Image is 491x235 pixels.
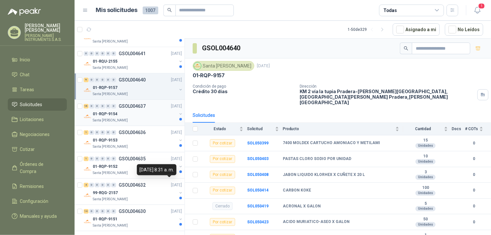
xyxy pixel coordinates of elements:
h3: GSOL004640 [202,43,241,53]
span: Licitaciones [20,116,44,123]
p: Crédito 30 días [193,89,294,94]
div: 0 [100,51,105,56]
a: Remisiones [8,180,67,192]
span: Cotizar [20,146,35,153]
p: GSOL004632 [119,183,146,187]
div: 0 [89,156,94,161]
div: 0 [100,183,105,187]
th: # COTs [465,123,491,135]
a: SOL050414 [247,188,269,192]
div: 0 [100,130,105,135]
div: 0 [111,209,116,214]
p: [DATE] [171,51,182,57]
div: 0 [111,130,116,135]
a: Negociaciones [8,128,67,141]
p: [DATE] [171,77,182,83]
div: 0 [106,156,111,161]
div: Cerrado [212,202,233,210]
div: Solicitudes [193,112,215,119]
div: Por cotizar [210,218,235,226]
div: 0 [100,156,105,161]
th: Cantidad [403,123,452,135]
a: 4 0 0 0 0 0 GSOL004632[DATE] Company Logo99-RQG-2157Santa [PERSON_NAME] [84,181,183,202]
div: 1 [84,156,89,161]
p: Santa [PERSON_NAME] [93,92,128,97]
img: Company Logo [84,86,91,94]
div: 14 [84,209,89,214]
p: GSOL004641 [119,51,146,56]
b: PASTAS CLORO SODIO POR UNIDAD [283,156,351,162]
p: Santa [PERSON_NAME] [93,118,128,123]
span: Órdenes de Compra [20,161,61,175]
div: Por cotizar [210,187,235,194]
span: Producto [283,127,394,131]
p: 01-RQP-9151 [93,216,117,222]
span: Tareas [20,86,34,93]
div: 0 [106,78,111,82]
b: 3 [403,170,448,175]
div: 0 [111,183,116,187]
p: Santa [PERSON_NAME] [93,65,128,70]
div: 0 [95,183,100,187]
button: Asignado a mi [393,23,440,36]
a: Inicio [8,54,67,66]
button: 1 [472,5,483,16]
span: Manuales y ayuda [20,213,57,220]
b: JABON LIQUIDO KLORHEX X CUÑETE X 20 L [283,172,365,178]
a: 9 0 0 0 0 0 GSOL004640[DATE] Company Logo01-RQP-9157Santa [PERSON_NAME] [84,76,183,97]
img: Company Logo [84,165,91,173]
b: 0 [465,203,483,209]
p: GSOL004640 [119,78,146,82]
div: 0 [106,104,111,108]
div: Por cotizar [210,139,235,147]
p: [DATE] [171,182,182,188]
div: 0 [95,209,100,214]
div: 9 [84,78,89,82]
th: Solicitud [247,123,283,135]
a: SOL050408 [247,172,269,177]
th: Docs [452,123,465,135]
b: 0 [465,172,483,178]
b: ACRONAL X GALON [283,204,321,209]
b: 0 [465,219,483,225]
div: Unidades [415,175,436,180]
a: Solicitudes [8,98,67,111]
div: 0 [95,130,100,135]
a: SOL050399 [247,141,269,145]
span: search [167,8,172,12]
a: SOL050423 [247,220,269,224]
div: Todas [383,7,397,14]
b: 15 [403,138,448,143]
p: [PERSON_NAME] INSTRUMENTS S.A.S. [25,34,67,42]
div: 0 [95,78,100,82]
span: 1007 [143,6,158,14]
div: Unidades [415,191,436,196]
div: 16 [84,104,89,108]
div: 0 [111,156,116,161]
span: Negociaciones [20,131,50,138]
div: 1 [84,130,89,135]
p: Dirección [300,84,475,89]
p: Santa [PERSON_NAME] [93,223,128,228]
span: Chat [20,71,30,78]
a: 14 0 0 0 0 0 GSOL004630[DATE] Company Logo01-RQP-9151Santa [PERSON_NAME] [84,207,183,228]
div: 0 [95,104,100,108]
div: 0 [89,130,94,135]
p: [DATE] [171,156,182,162]
th: Producto [283,123,403,135]
img: Company Logo [84,218,91,226]
b: 7400 MOLDEX CARTUCHO AMONIACO Y METILAMI [283,141,380,146]
p: 01-RQP-9157 [93,85,117,91]
span: Remisiones [20,183,44,190]
p: [DATE] [257,63,270,69]
p: [PERSON_NAME] [PERSON_NAME] [25,23,67,32]
span: Estado [202,127,238,131]
div: 1 - 50 de 329 [348,24,388,35]
p: Santa [PERSON_NAME] [93,144,128,149]
div: Unidades [415,143,436,148]
div: Unidades [415,206,436,211]
b: SOL050403 [247,156,269,161]
div: Unidades [415,159,436,164]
